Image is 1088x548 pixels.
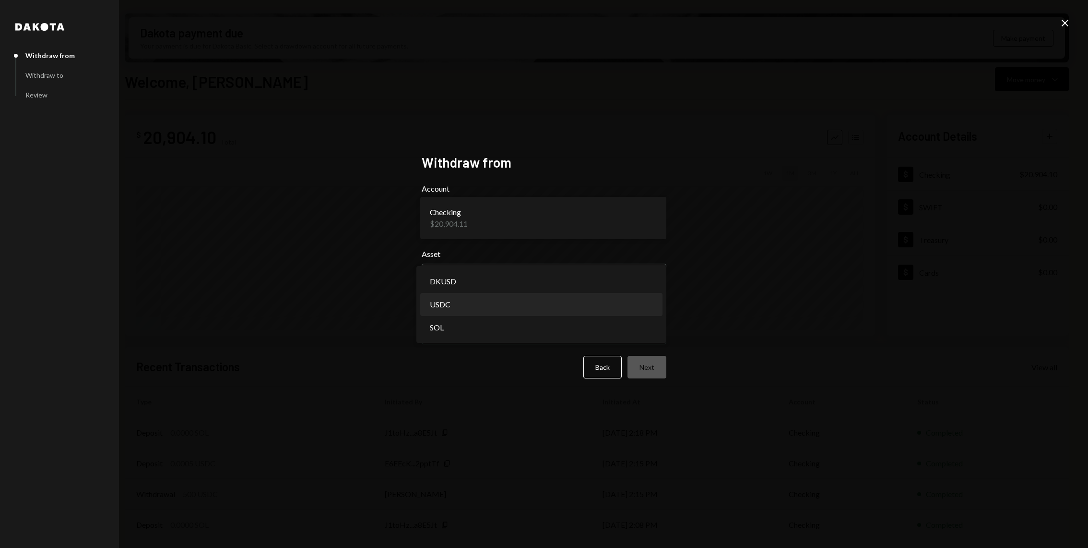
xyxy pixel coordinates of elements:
h2: Withdraw from [422,153,666,172]
span: DKUSD [430,276,456,287]
button: Asset [422,264,666,291]
label: Asset [422,248,666,260]
span: USDC [430,299,450,310]
div: Review [25,91,47,99]
button: Account [422,198,666,237]
div: Withdraw from [25,51,75,60]
label: Account [422,183,666,195]
div: Withdraw to [25,71,63,79]
button: Back [583,356,622,378]
span: SOL [430,322,444,333]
